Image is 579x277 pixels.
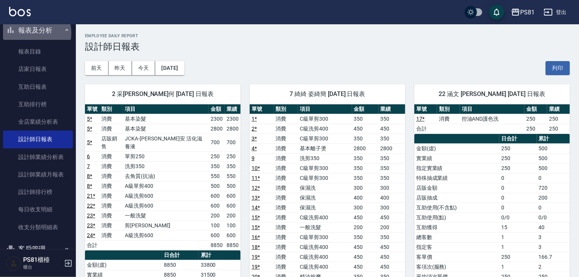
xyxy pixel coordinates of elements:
[132,61,156,75] button: 今天
[274,153,298,163] td: 消費
[379,242,405,252] td: 450
[524,114,547,124] td: 250
[298,252,352,262] td: C級洗剪400
[274,262,298,272] td: 消費
[298,183,352,193] td: 保濕洗
[85,240,99,250] td: 合計
[3,201,73,218] a: 每日收支明細
[298,143,352,153] td: 基本離子燙
[123,201,209,211] td: A級洗剪600
[437,114,460,124] td: 消費
[3,43,73,60] a: 報表目錄
[298,124,352,134] td: C級洗剪400
[225,211,241,220] td: 200
[352,143,379,153] td: 2800
[209,211,225,220] td: 200
[199,250,241,260] th: 累計
[123,211,209,220] td: 一般洗髮
[85,104,241,250] table: a dense table
[352,173,379,183] td: 350
[298,173,352,183] td: C級單剪300
[109,61,132,75] button: 昨天
[520,8,535,17] div: PS81
[85,41,570,52] h3: 設計師日報表
[274,104,298,114] th: 類別
[23,256,62,264] h5: PS81櫃檯
[379,173,405,183] td: 350
[209,134,225,151] td: 700
[274,114,298,124] td: 消費
[123,134,209,151] td: JCKA-[PERSON_NAME]安 活化滋養液
[352,203,379,212] td: 300
[209,181,225,191] td: 500
[524,104,547,114] th: 金額
[199,260,241,270] td: 33800
[252,155,255,161] a: 9
[209,114,225,124] td: 2300
[537,134,570,144] th: 累計
[499,163,537,173] td: 250
[99,114,123,124] td: 消費
[352,114,379,124] td: 350
[23,264,62,271] p: 櫃台
[414,143,499,153] td: 金額(虛)
[379,124,405,134] td: 450
[3,78,73,96] a: 互助日報表
[274,222,298,232] td: 消費
[547,124,570,134] td: 250
[85,33,570,38] h2: Employee Daily Report
[99,124,123,134] td: 消費
[414,193,499,203] td: 店販抽成
[460,114,524,124] td: 控油AND護色洗
[489,5,504,20] button: save
[274,143,298,153] td: 消費
[414,232,499,242] td: 總客數
[225,151,241,161] td: 250
[352,252,379,262] td: 450
[3,183,73,201] a: 設計師排行榜
[250,104,274,114] th: 單號
[414,212,499,222] td: 互助使用(點)
[499,183,537,193] td: 0
[524,124,547,134] td: 250
[537,173,570,183] td: 0
[379,222,405,232] td: 200
[379,104,405,114] th: 業績
[499,134,537,144] th: 日合計
[99,230,123,240] td: 消費
[414,173,499,183] td: 特殊抽成業績
[99,161,123,171] td: 消費
[537,143,570,153] td: 500
[298,114,352,124] td: C級單剪300
[225,114,241,124] td: 2300
[379,203,405,212] td: 300
[379,262,405,272] td: 450
[414,222,499,232] td: 互助獲得
[352,222,379,232] td: 200
[225,124,241,134] td: 2800
[499,203,537,212] td: 0
[123,161,209,171] td: 洗剪350
[274,203,298,212] td: 消費
[298,104,352,114] th: 項目
[460,104,524,114] th: 項目
[298,163,352,173] td: C級單剪300
[298,134,352,143] td: C級單剪300
[99,134,123,151] td: 店販銷售
[499,222,537,232] td: 15
[379,114,405,124] td: 350
[3,20,73,40] button: 報表及分析
[298,153,352,163] td: 洗剪350
[3,148,73,166] a: 設計師業績分析表
[499,262,537,272] td: 1
[87,163,90,169] a: 7
[352,163,379,173] td: 350
[352,212,379,222] td: 450
[99,171,123,181] td: 消費
[537,203,570,212] td: 0
[99,191,123,201] td: 消費
[537,252,570,262] td: 166.7
[274,183,298,193] td: 消費
[352,124,379,134] td: 450
[3,239,73,259] button: 客戶管理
